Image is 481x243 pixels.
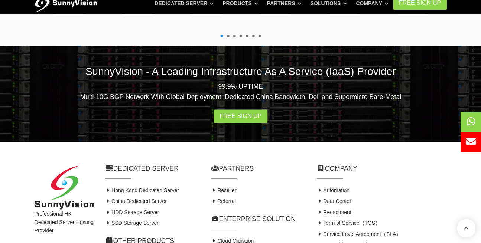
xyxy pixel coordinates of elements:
[35,64,447,79] h2: SunnyVision - A Leading Infrastructure As A Service (IaaS) Provider
[317,164,447,173] h2: Company
[211,198,236,204] a: Referral
[214,109,267,123] a: Free Sign Up
[211,187,237,193] a: Reseller
[105,209,159,215] a: HDD Storage Server
[317,187,350,193] a: Automation
[317,209,351,215] a: Recruitment
[317,220,380,226] a: Term of Service（TOS）
[211,164,306,173] h2: Partners
[317,231,402,237] a: Service Level Agreement（SLA）
[105,198,167,204] a: China Dedicated Server
[211,214,306,223] h2: Enterprise Solution
[317,198,351,204] a: Data Center
[35,165,94,210] img: SunnyVision Limited
[105,187,179,193] a: Hong Kong Dedicated Server
[105,164,200,173] h2: Dedicated Server
[105,220,159,226] a: SSD Storage Server
[35,81,447,102] p: 99.9% UPTIME Multi-10G BGP Network With Global Deployment, Dedicated China Bandwidth, Dell and Su...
